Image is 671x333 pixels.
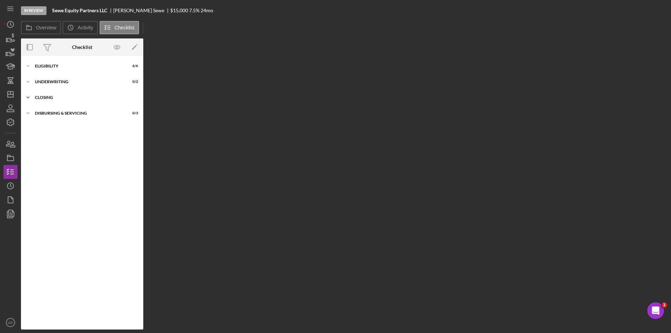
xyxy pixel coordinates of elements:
div: 0 / 3 [125,111,138,115]
div: [PERSON_NAME] Sewe [113,8,170,13]
div: Checklist [72,44,92,50]
b: Sewe Equity Partners LLC [52,8,107,13]
div: Underwriting [35,80,121,84]
text: CP [8,321,13,325]
label: Checklist [115,25,135,30]
div: 6 / 6 [125,64,138,68]
span: 1 [662,302,667,308]
div: In Review [21,6,46,15]
div: Disbursing & Servicing [35,111,121,115]
button: Checklist [100,21,139,34]
span: $15,000 [170,7,188,13]
label: Overview [36,25,56,30]
div: Eligibility [35,64,121,68]
iframe: Intercom live chat [647,302,664,319]
button: CP [3,316,17,330]
div: 24 mo [201,8,213,13]
label: Activity [78,25,93,30]
button: Overview [21,21,61,34]
div: 7.5 % [189,8,200,13]
div: 0 / 2 [125,80,138,84]
div: Closing [35,95,135,100]
button: Activity [63,21,98,34]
